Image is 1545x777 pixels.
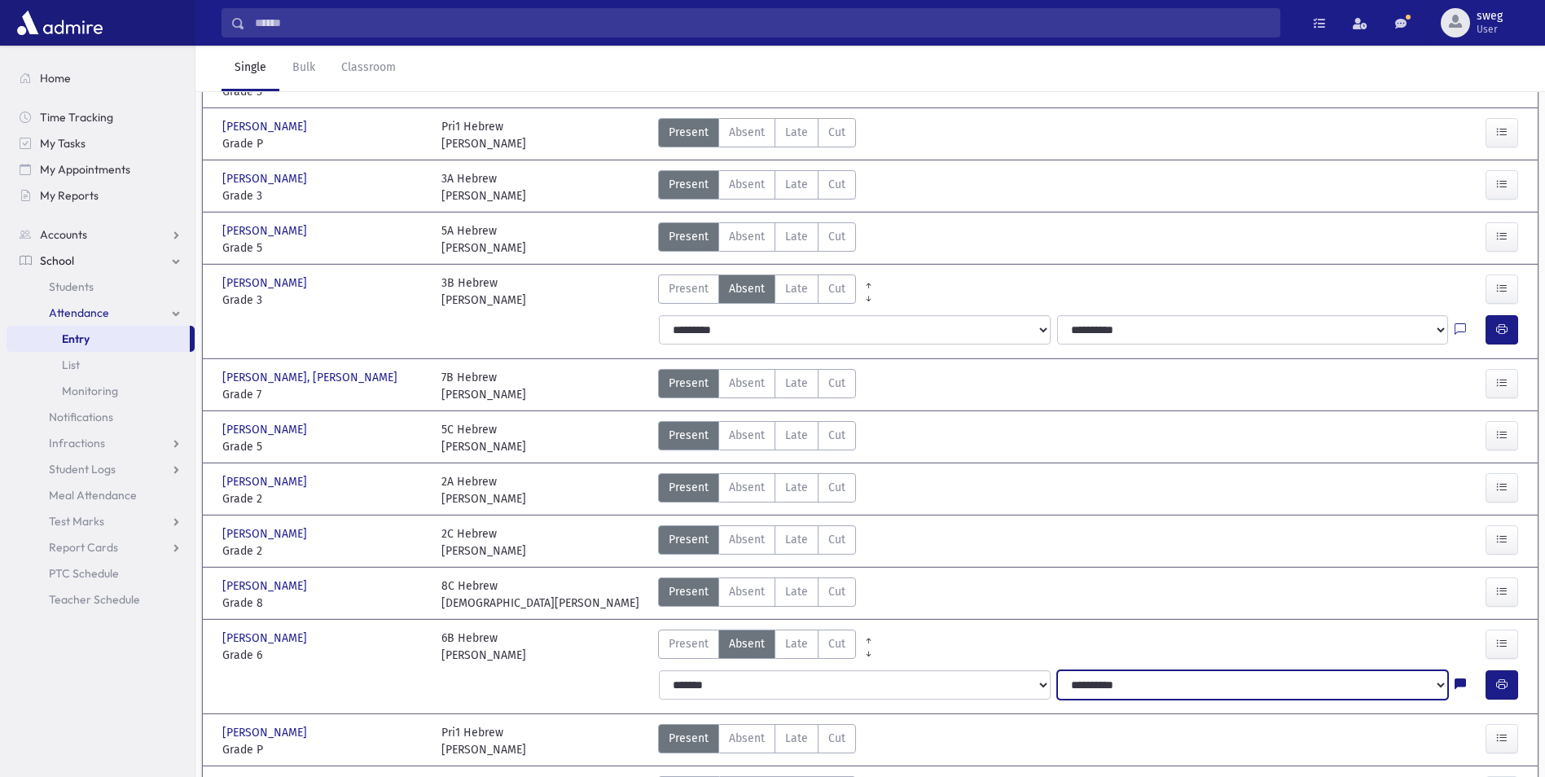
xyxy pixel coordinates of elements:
span: Late [785,635,808,652]
a: PTC Schedule [7,560,195,586]
a: Monitoring [7,378,195,404]
span: PTC Schedule [49,566,119,581]
span: School [40,253,74,268]
a: My Appointments [7,156,195,182]
div: 7B Hebrew [PERSON_NAME] [441,369,526,403]
a: Infractions [7,430,195,456]
div: AttTypes [658,170,856,204]
span: Present [669,280,709,297]
a: Entry [7,326,190,352]
span: Time Tracking [40,110,113,125]
span: [PERSON_NAME] [222,274,310,292]
span: Late [785,124,808,141]
span: Late [785,427,808,444]
a: Single [222,46,279,91]
div: AttTypes [658,274,856,309]
span: Notifications [49,410,113,424]
span: Late [785,280,808,297]
span: My Tasks [40,136,86,151]
a: Classroom [328,46,409,91]
div: 3B Hebrew [PERSON_NAME] [441,274,526,309]
a: Student Logs [7,456,195,482]
span: Present [669,479,709,496]
span: Cut [828,479,845,496]
div: AttTypes [658,369,856,403]
span: Late [785,176,808,193]
span: Cut [828,375,845,392]
span: Absent [729,730,765,747]
span: Home [40,71,71,86]
div: Pri1 Hebrew [PERSON_NAME] [441,724,526,758]
a: Home [7,65,195,91]
span: Absent [729,176,765,193]
span: Students [49,279,94,294]
span: Absent [729,228,765,245]
span: List [62,358,80,372]
span: Present [669,583,709,600]
span: Late [785,228,808,245]
span: Entry [62,331,90,346]
span: Cut [828,228,845,245]
img: AdmirePro [13,7,107,39]
span: Accounts [40,227,87,242]
span: Attendance [49,305,109,320]
span: Cut [828,531,845,548]
div: 6B Hebrew [PERSON_NAME] [441,630,526,664]
span: Absent [729,124,765,141]
a: Students [7,274,195,300]
span: Present [669,427,709,444]
span: Grade 8 [222,595,425,612]
span: Absent [729,479,765,496]
span: [PERSON_NAME] [222,577,310,595]
a: Bulk [279,46,328,91]
div: 8C Hebrew [DEMOGRAPHIC_DATA][PERSON_NAME] [441,577,639,612]
span: sweg [1477,10,1503,23]
span: Absent [729,280,765,297]
span: [PERSON_NAME] [222,473,310,490]
a: School [7,248,195,274]
span: Cut [828,124,845,141]
span: Cut [828,280,845,297]
span: [PERSON_NAME] [222,421,310,438]
a: Accounts [7,222,195,248]
span: Grade P [222,135,425,152]
a: Notifications [7,404,195,430]
span: Cut [828,176,845,193]
div: AttTypes [658,118,856,152]
span: Grade 5 [222,438,425,455]
span: Absent [729,531,765,548]
div: AttTypes [658,222,856,257]
span: Present [669,635,709,652]
span: [PERSON_NAME], [PERSON_NAME] [222,369,401,386]
span: Present [669,375,709,392]
span: [PERSON_NAME] [222,630,310,647]
a: Time Tracking [7,104,195,130]
a: Meal Attendance [7,482,195,508]
a: Test Marks [7,508,195,534]
span: Late [785,730,808,747]
span: Cut [828,427,845,444]
span: [PERSON_NAME] [222,118,310,135]
div: 2C Hebrew [PERSON_NAME] [441,525,526,560]
span: Late [785,583,808,600]
span: [PERSON_NAME] [222,222,310,239]
a: My Tasks [7,130,195,156]
span: Grade 7 [222,386,425,403]
div: Pri1 Hebrew [PERSON_NAME] [441,118,526,152]
span: Meal Attendance [49,488,137,503]
div: AttTypes [658,473,856,507]
span: [PERSON_NAME] [222,525,310,542]
span: Grade P [222,741,425,758]
span: Cut [828,730,845,747]
span: Late [785,375,808,392]
span: Grade 3 [222,292,425,309]
span: Late [785,531,808,548]
span: [PERSON_NAME] [222,724,310,741]
span: Grade 5 [222,239,425,257]
span: Report Cards [49,540,118,555]
div: 3A Hebrew [PERSON_NAME] [441,170,526,204]
span: Infractions [49,436,105,450]
span: My Reports [40,188,99,203]
div: AttTypes [658,525,856,560]
div: 2A Hebrew [PERSON_NAME] [441,473,526,507]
